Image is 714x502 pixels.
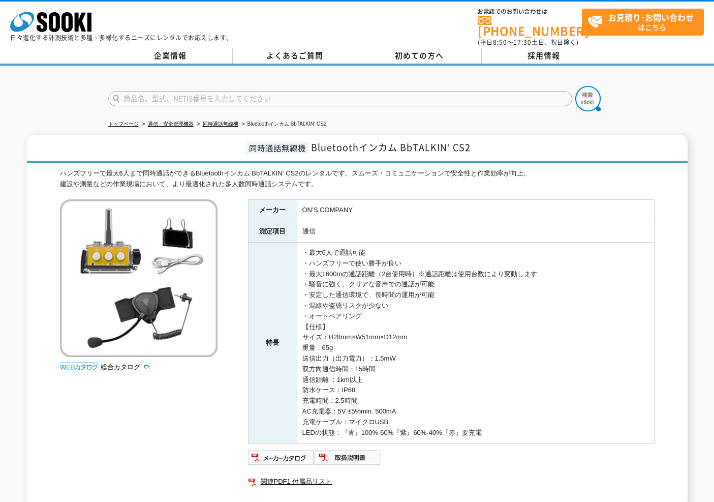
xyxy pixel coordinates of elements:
a: 採用情報 [482,48,606,64]
th: 特長 [248,243,297,444]
img: Bluetoothインカム BbTALKIN‘ CS2 [60,199,218,357]
input: 商品名、型式、NETIS番号を入力してください [108,91,572,106]
a: 取扱説明書 [315,457,381,464]
th: 測定項目 [248,221,297,243]
p: 日々進化する計測技術と多種・多様化するニーズにレンタルでお応えします。 [10,35,233,41]
img: btn_search.png [575,86,601,111]
td: ・最大6人で通話可能 ・ハンズフリーで使い勝手が良い ・最大1600mの通話距離（2台使用時）※通話距離は使用台数により変動します ・騒音に強く、クリアな音声での通話が可能 ・安定した通信環境で... [297,243,654,444]
a: よくあるご質問 [233,48,357,64]
span: 8:50 [493,38,507,47]
strong: お見積り･お問い合わせ [608,11,694,23]
a: [PHONE_NUMBER] [478,16,582,37]
a: 初めての方へ [357,48,482,64]
a: トップページ [108,121,139,127]
img: webカタログ [60,362,98,372]
img: 取扱説明書 [315,450,381,466]
span: Bluetoothインカム BbTALKIN‘ CS2 [311,140,471,154]
span: (平日 ～ 土日、祝日除く) [478,38,578,47]
span: 同時通話無線機 [246,142,308,154]
a: 関連PDF1 付属品リスト [248,475,655,488]
a: お見積り･お問い合わせはこちら [582,9,704,36]
td: ON’S COMPANY [297,200,654,221]
a: メーカーカタログ [248,457,315,464]
a: 企業情報 [108,48,233,64]
span: はこちら [587,9,703,35]
li: Bluetoothインカム BbTALKIN‘ CS2 [240,119,327,130]
span: 17:30 [513,38,532,47]
a: 同時通話無線機 [203,121,238,127]
a: 総合カタログ [101,363,150,371]
img: メーカーカタログ [248,450,315,466]
th: メーカー [248,200,297,221]
span: お電話でのお問い合わせは [478,9,582,15]
td: 通信 [297,221,654,243]
span: 初めての方へ [395,50,444,61]
a: 通信・安全管理機器 [148,121,194,127]
div: ハンズフリーで最大6人まで同時通話ができるBluetoothインカム BbTALKIN‘ CS2のレンタルです。スムーズ・コミュニケーションで安全性と作業効率が向上。 建設や測量などの作業現場に... [60,168,655,190]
